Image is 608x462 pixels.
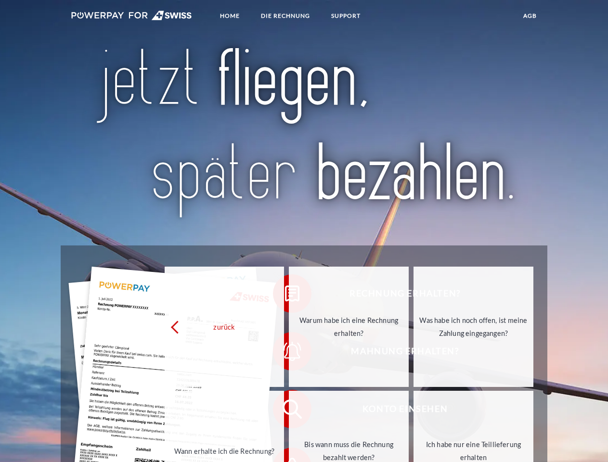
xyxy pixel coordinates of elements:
div: Warum habe ich eine Rechnung erhalten? [295,314,403,340]
div: Was habe ich noch offen, ist meine Zahlung eingegangen? [419,314,528,340]
a: SUPPORT [323,7,369,25]
a: agb [515,7,545,25]
div: zurück [170,321,279,334]
a: DIE RECHNUNG [253,7,318,25]
img: logo-swiss-white.svg [71,11,192,20]
a: Was habe ich noch offen, ist meine Zahlung eingegangen? [414,267,533,387]
img: title-swiss_de.svg [92,46,516,221]
a: Home [212,7,248,25]
div: Wann erhalte ich die Rechnung? [170,444,279,457]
